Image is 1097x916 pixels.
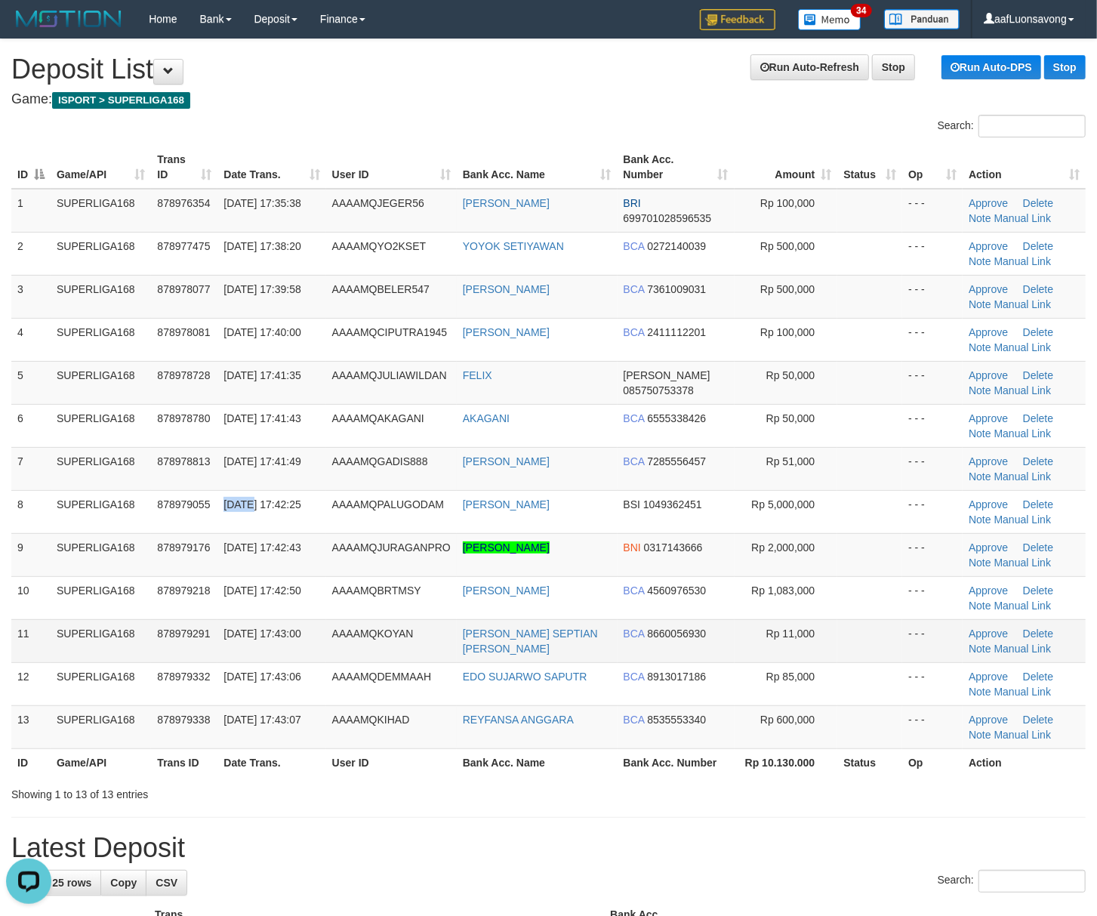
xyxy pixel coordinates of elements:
[157,283,210,295] span: 878978077
[1023,628,1053,640] a: Delete
[766,369,815,381] span: Rp 50,000
[51,490,151,533] td: SUPERLIGA168
[151,748,217,776] th: Trans ID
[969,470,991,483] a: Note
[223,498,300,510] span: [DATE] 17:42:25
[994,470,1052,483] a: Manual Link
[760,240,815,252] span: Rp 500,000
[11,533,51,576] td: 9
[969,197,1008,209] a: Approve
[11,619,51,662] td: 11
[969,514,991,526] a: Note
[223,240,300,252] span: [DATE] 17:38:20
[11,404,51,447] td: 6
[902,705,963,748] td: - - -
[11,833,1086,863] h1: Latest Deposit
[51,619,151,662] td: SUPERLIGA168
[223,412,300,424] span: [DATE] 17:41:43
[463,541,550,554] a: [PERSON_NAME]
[837,146,902,189] th: Status: activate to sort column ascending
[157,240,210,252] span: 878977475
[624,384,694,396] span: Copy 085750753378 to clipboard
[217,748,325,776] th: Date Trans.
[51,189,151,233] td: SUPERLIGA168
[760,197,815,209] span: Rp 100,000
[643,498,702,510] span: Copy 1049362451 to clipboard
[969,298,991,310] a: Note
[969,384,991,396] a: Note
[969,671,1008,683] a: Approve
[1023,498,1053,510] a: Delete
[11,361,51,404] td: 5
[969,283,1008,295] a: Approve
[332,412,424,424] span: AAAAMQAKAGANI
[1023,412,1053,424] a: Delete
[157,455,210,467] span: 878978813
[941,55,1041,79] a: Run Auto-DPS
[751,498,815,510] span: Rp 5,000,000
[969,369,1008,381] a: Approve
[624,455,645,467] span: BCA
[223,714,300,726] span: [DATE] 17:43:07
[969,628,1008,640] a: Approve
[766,455,815,467] span: Rp 51,000
[644,541,703,554] span: Copy 0317143666 to clipboard
[151,146,217,189] th: Trans ID: activate to sort column ascending
[11,189,51,233] td: 1
[647,671,706,683] span: Copy 8913017186 to clipboard
[1023,369,1053,381] a: Delete
[760,326,815,338] span: Rp 100,000
[902,404,963,447] td: - - -
[1023,584,1053,597] a: Delete
[223,326,300,338] span: [DATE] 17:40:00
[963,748,1086,776] th: Action
[902,189,963,233] td: - - -
[969,341,991,353] a: Note
[223,369,300,381] span: [DATE] 17:41:35
[938,115,1086,137] label: Search:
[902,748,963,776] th: Op
[1023,455,1053,467] a: Delete
[332,369,447,381] span: AAAAMQJULIAWILDAN
[6,6,51,51] button: Open LiveChat chat widget
[978,115,1086,137] input: Search:
[994,686,1052,698] a: Manual Link
[969,729,991,741] a: Note
[11,92,1086,107] h4: Game:
[766,628,815,640] span: Rp 11,000
[11,54,1086,85] h1: Deposit List
[994,298,1052,310] a: Manual Link
[969,714,1008,726] a: Approve
[11,662,51,705] td: 12
[760,714,815,726] span: Rp 600,000
[766,671,815,683] span: Rp 85,000
[902,662,963,705] td: - - -
[11,705,51,748] td: 13
[51,146,151,189] th: Game/API: activate to sort column ascending
[902,275,963,318] td: - - -
[969,326,1008,338] a: Approve
[750,54,869,80] a: Run Auto-Refresh
[217,146,325,189] th: Date Trans.: activate to sort column ascending
[463,412,510,424] a: AKAGANI
[223,283,300,295] span: [DATE] 17:39:58
[156,877,177,889] span: CSV
[463,197,550,209] a: [PERSON_NAME]
[1044,55,1086,79] a: Stop
[457,146,618,189] th: Bank Acc. Name: activate to sort column ascending
[963,146,1086,189] th: Action: activate to sort column ascending
[798,9,861,30] img: Button%20Memo.svg
[624,714,645,726] span: BCA
[157,714,210,726] span: 878979338
[223,671,300,683] span: [DATE] 17:43:06
[647,584,706,597] span: Copy 4560976530 to clipboard
[51,533,151,576] td: SUPERLIGA168
[51,275,151,318] td: SUPERLIGA168
[902,318,963,361] td: - - -
[326,748,457,776] th: User ID
[994,643,1052,655] a: Manual Link
[1023,240,1053,252] a: Delete
[223,197,300,209] span: [DATE] 17:35:38
[872,54,915,80] a: Stop
[994,600,1052,612] a: Manual Link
